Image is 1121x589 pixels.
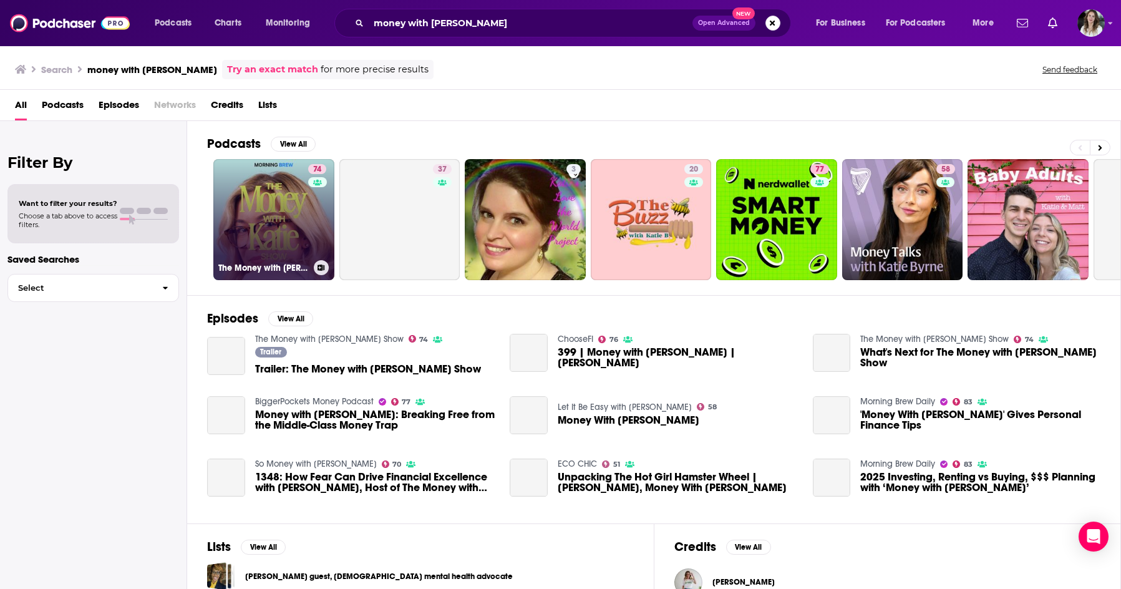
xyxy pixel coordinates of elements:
span: 74 [1025,337,1034,343]
span: Choose a tab above to access filters. [19,212,117,229]
a: Money With Katie [558,415,699,426]
a: 2025 Investing, Renting vs Buying, $$$ Planning with ‘Money with Katie’ [813,459,851,497]
a: 74 [1014,336,1034,343]
span: 83 [964,462,973,467]
img: Podchaser - Follow, Share and Rate Podcasts [10,11,130,35]
a: 70 [382,460,402,468]
p: Saved Searches [7,253,179,265]
a: ListsView All [207,539,286,555]
a: All [15,95,27,120]
span: 51 [613,462,620,467]
span: More [973,14,994,32]
span: 3 [571,163,576,176]
a: ECO CHIC [558,459,597,469]
a: The Money with Katie Show [860,334,1009,344]
span: For Podcasters [886,14,946,32]
a: Unpacking The Hot Girl Hamster Wheel | Katie Gatti, Money With Katie [510,459,548,497]
a: 51 [602,460,620,468]
a: 3 [566,164,581,174]
button: View All [726,540,771,555]
button: Open AdvancedNew [692,16,755,31]
a: Podcasts [42,95,84,120]
a: 'Money With Katie' Gives Personal Finance Tips [813,396,851,434]
a: 'Money With Katie' Gives Personal Finance Tips [860,409,1100,431]
span: 1348: How Fear Can Drive Financial Excellence with [PERSON_NAME], Host of The Money with [PERSON_... [255,472,495,493]
a: 399 | Money with Katie | Katie Gatti [510,334,548,372]
span: 74 [313,163,321,176]
h3: The Money with [PERSON_NAME] Show [218,263,309,273]
a: EpisodesView All [207,311,313,326]
a: Money With Katie [510,396,548,434]
a: Morning Brew Daily [860,396,935,407]
a: Show notifications dropdown [1043,12,1062,34]
a: Credits [211,95,243,120]
span: 77 [402,399,410,405]
span: Money with [PERSON_NAME]: Breaking Free from the Middle-Class Money Trap [255,409,495,431]
h2: Podcasts [207,136,261,152]
span: 76 [609,337,618,343]
span: 74 [419,337,428,343]
span: Money With [PERSON_NAME] [558,415,699,426]
span: 2025 Investing, Renting vs Buying, $$$ Planning with ‘Money with [PERSON_NAME]’ [860,472,1100,493]
span: Unpacking The Hot Girl Hamster Wheel | [PERSON_NAME], Money With [PERSON_NAME] [558,472,798,493]
span: 58 [941,163,950,176]
button: Show profile menu [1077,9,1105,37]
a: 1348: How Fear Can Drive Financial Excellence with Katie Gatti, Host of The Money with Katie Show [207,459,245,497]
span: What's Next for The Money with [PERSON_NAME] Show [860,347,1100,368]
a: Morning Brew Daily [860,459,935,469]
span: Episodes [99,95,139,120]
span: Open Advanced [698,20,750,26]
a: 20 [591,159,712,280]
a: [PERSON_NAME] guest, [DEMOGRAPHIC_DATA] mental health advocate [245,570,513,583]
a: ChooseFI [558,334,593,344]
button: open menu [964,13,1009,33]
a: PodcastsView All [207,136,316,152]
a: Katie Gatti [712,577,775,587]
button: open menu [878,13,964,33]
a: 58 [936,164,955,174]
span: Networks [154,95,196,120]
span: 399 | Money with [PERSON_NAME] | [PERSON_NAME] [558,347,798,368]
a: Try an exact match [227,62,318,77]
button: open menu [146,13,208,33]
span: Select [8,284,152,292]
a: CreditsView All [674,539,771,555]
div: Search podcasts, credits, & more... [346,9,803,37]
a: Lists [258,95,277,120]
a: 77 [810,164,829,174]
span: for more precise results [321,62,429,77]
span: 'Money With [PERSON_NAME]' Gives Personal Finance Tips [860,409,1100,431]
a: 37 [433,164,452,174]
span: Monitoring [266,14,310,32]
h2: Lists [207,539,231,555]
span: Charts [215,14,241,32]
h3: Search [41,64,72,75]
button: open menu [807,13,881,33]
span: Trailer: The Money with [PERSON_NAME] Show [255,364,481,374]
a: Let It Be Easy with Susie Moore [558,402,692,412]
a: Trailer: The Money with Katie Show [207,337,245,375]
div: Open Intercom Messenger [1079,522,1109,552]
a: 74 [308,164,326,174]
a: Show notifications dropdown [1012,12,1033,34]
a: 58 [697,403,717,411]
a: What's Next for The Money with Katie Show [860,347,1100,368]
a: 1348: How Fear Can Drive Financial Excellence with Katie Gatti, Host of The Money with Katie Show [255,472,495,493]
button: View All [268,311,313,326]
a: Trailer: The Money with Katie Show [255,364,481,374]
span: Logged in as mavi [1077,9,1105,37]
a: 76 [598,336,618,343]
span: Podcasts [155,14,192,32]
button: View All [241,540,286,555]
input: Search podcasts, credits, & more... [369,13,692,33]
span: For Business [816,14,865,32]
span: 77 [815,163,824,176]
span: 83 [964,399,973,405]
span: Want to filter your results? [19,199,117,208]
span: Trailer [260,348,281,356]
